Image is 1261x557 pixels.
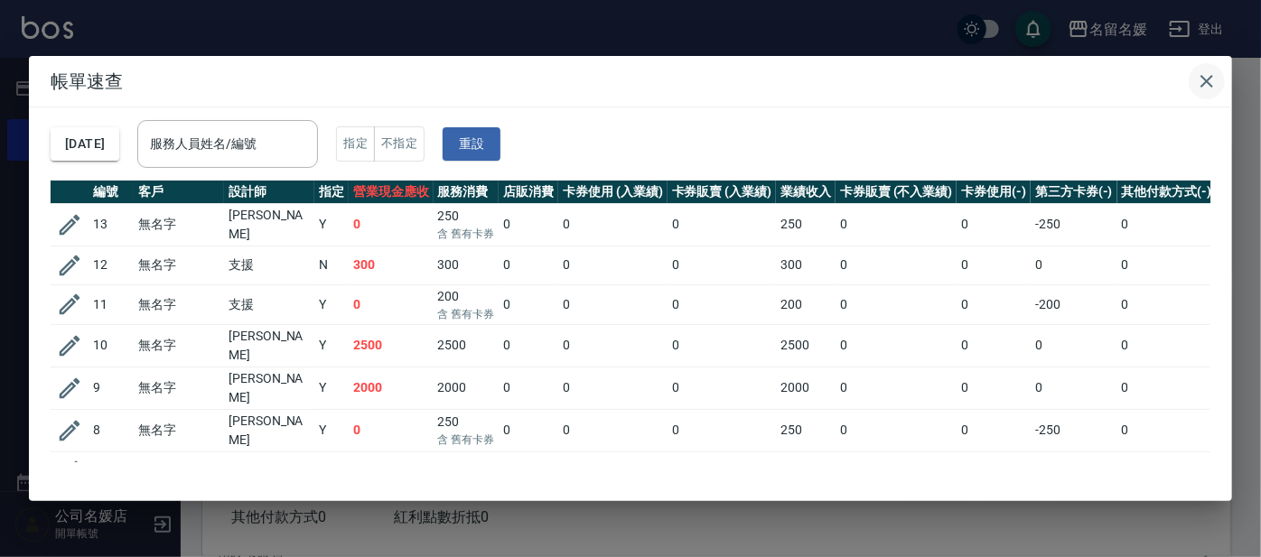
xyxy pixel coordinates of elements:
td: 2000 [434,367,500,409]
td: 0 [668,367,777,409]
th: 編號 [89,181,134,204]
th: 卡券販賣 (入業績) [668,181,777,204]
td: 2000 [776,367,836,409]
td: 300 [349,246,434,284]
td: 1199 [776,451,836,490]
td: 0 [558,451,668,490]
td: 0 [1117,409,1217,451]
td: 12 [89,246,134,284]
td: 0 [1117,203,1217,246]
td: Y [314,367,349,409]
td: 300 [776,246,836,284]
th: 客戶 [134,181,224,204]
td: 0 [836,324,957,367]
td: 0 [558,203,668,246]
td: 10 [89,324,134,367]
td: 13 [89,203,134,246]
td: 無名字 [134,367,224,409]
td: 0 [558,324,668,367]
td: 無名字 [134,284,224,324]
td: 0 [558,367,668,409]
td: 2500 [434,324,500,367]
td: [PERSON_NAME] [224,203,314,246]
td: Y [314,203,349,246]
td: 1199 [434,451,500,490]
button: [DATE] [51,127,119,161]
th: 設計師 [224,181,314,204]
td: 無名字 [134,451,224,490]
td: 0 [957,409,1031,451]
td: Y [314,451,349,490]
button: 重設 [443,127,500,161]
td: 0 [499,246,558,284]
td: 0 [957,324,1031,367]
td: -200 [1031,284,1117,324]
td: 0 [836,367,957,409]
td: Y [314,409,349,451]
td: 1199 [349,451,434,490]
td: 0 [499,284,558,324]
td: 0 [1031,246,1117,284]
td: 0 [668,324,777,367]
td: 支援 [224,246,314,284]
td: 0 [957,203,1031,246]
td: [PERSON_NAME] [224,324,314,367]
td: 0 [499,203,558,246]
td: 300 [434,246,500,284]
td: 0 [1031,324,1117,367]
td: 0 [499,324,558,367]
th: 卡券使用 (入業績) [558,181,668,204]
td: 支援 [224,451,314,490]
td: 0 [836,246,957,284]
td: 0 [668,203,777,246]
button: 指定 [336,126,375,162]
td: 0 [1031,367,1117,409]
td: 0 [957,246,1031,284]
td: 0 [836,203,957,246]
td: 0 [957,367,1031,409]
td: 0 [836,284,957,324]
td: 0 [499,367,558,409]
td: 250 [434,409,500,451]
td: 9 [89,367,134,409]
td: 250 [434,203,500,246]
td: 200 [434,284,500,324]
td: [PERSON_NAME] [224,409,314,451]
td: N [314,246,349,284]
td: 無名字 [134,203,224,246]
td: 0 [1117,367,1217,409]
td: 0 [558,409,668,451]
td: 無名字 [134,324,224,367]
th: 第三方卡券(-) [1031,181,1117,204]
td: 11 [89,284,134,324]
td: 支援 [224,284,314,324]
td: 0 [349,284,434,324]
td: 0 [668,451,777,490]
th: 其他付款方式(-) [1117,181,1217,204]
td: 0 [558,246,668,284]
td: 200 [776,284,836,324]
th: 卡券使用(-) [957,181,1031,204]
td: 0 [957,284,1031,324]
td: 0 [836,409,957,451]
td: 0 [558,284,668,324]
td: 0 [1117,284,1217,324]
td: -250 [1031,203,1117,246]
td: 0 [1117,324,1217,367]
th: 指定 [314,181,349,204]
td: 2500 [349,324,434,367]
td: 0 [668,409,777,451]
td: Y [314,324,349,367]
button: 不指定 [374,126,425,162]
td: Y [314,284,349,324]
td: 250 [776,203,836,246]
td: 0 [1117,451,1217,490]
td: 7 [89,451,134,490]
td: 250 [776,409,836,451]
td: -250 [1031,409,1117,451]
td: 0 [668,246,777,284]
td: 0 [499,409,558,451]
th: 服務消費 [434,181,500,204]
td: 2500 [776,324,836,367]
p: 含 舊有卡券 [438,432,495,448]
